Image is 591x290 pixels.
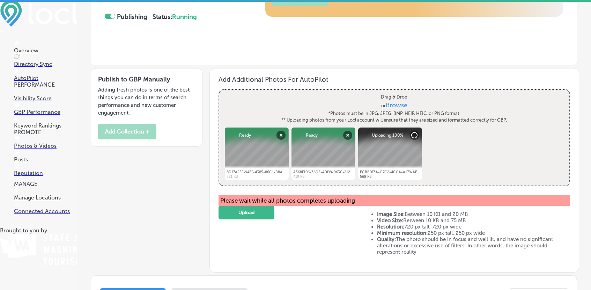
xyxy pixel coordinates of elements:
h3: Publish to GBP Manually [98,75,195,83]
p: Adding fresh photos is one of the best things you can do in terms of search performance and new c... [98,86,195,117]
span: Running [172,13,197,21]
strong: Status: [153,13,197,21]
a: Posts [14,150,77,163]
strong: Image Size: [377,211,405,217]
button: Upload [219,206,274,219]
p: MANAGE [14,181,77,187]
a: Reputation [14,163,77,176]
label: Drag & Drop or *Photos must be in JPG, JPEG, BMP, HEIF, HEIC, or PNG format. ** Uploading photos ... [279,92,509,126]
a: Visibility Score [14,88,77,102]
p: GBP Performance [14,109,77,115]
p: Posts [14,156,77,163]
p: Reputation [14,170,77,176]
p: Keyword Rankings [14,122,77,129]
strong: Publishing [117,13,147,21]
a: Connected Accounts [14,201,77,215]
a: Manage Locations [14,188,77,201]
strong: Video Size: [377,217,403,224]
h3: Add Additional Photos For AutoPilot [219,75,570,84]
p: Overview [14,47,77,54]
a: GBP Performance [14,102,77,115]
p: Manage Locations [14,194,77,201]
button: Add Collection + [98,124,156,139]
a: AutoPilot [14,68,77,81]
p: Connected Accounts [14,208,77,215]
li: 720 px tall, 720 px wide [377,224,570,230]
li: Between 10 KB and 20 MB [377,211,570,217]
a: Keyword Rankings [14,116,77,129]
p: Directory Sync [14,61,77,67]
strong: Resolution: [377,224,404,230]
span: Browse [386,101,407,109]
p: Visibility Score [14,95,77,102]
strong: Minimum resolution: [377,230,428,236]
a: Photos & Videos [14,136,77,149]
p: PERFORMANCE [14,81,77,88]
a: Directory Sync [14,54,77,67]
strong: Quality: [377,236,396,242]
p: Photos & Videos [14,143,77,149]
div: Please wait while all photos completes uploading [219,195,570,206]
p: PROMOTE [14,129,77,136]
li: Between 10 KB and 75 MB [377,217,570,224]
li: 250 px tall, 250 px wide [377,230,570,236]
a: Overview [14,41,77,54]
li: The photo should be in focus and well lit, and have no significant alterations or excessive use o... [377,236,570,255]
p: AutoPilot [14,75,77,81]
